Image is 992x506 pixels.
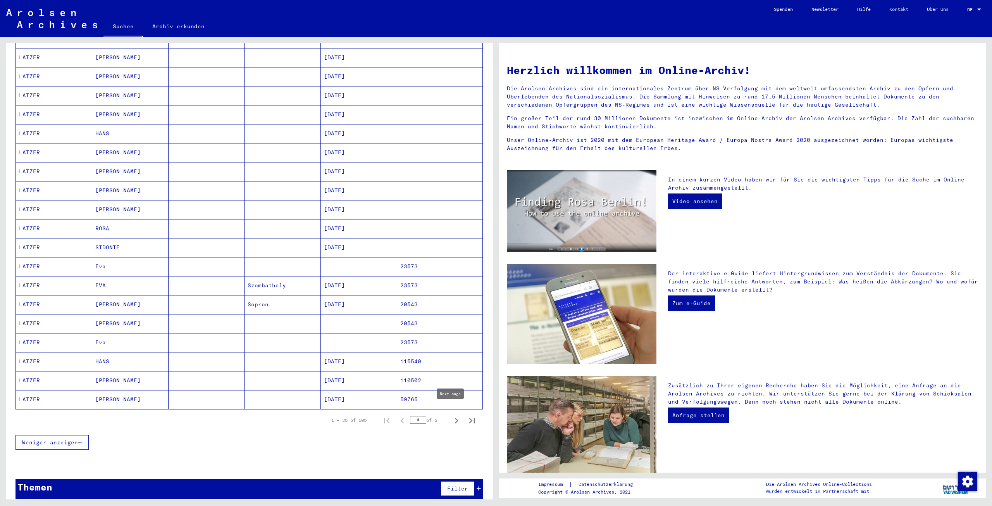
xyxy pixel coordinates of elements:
[668,382,978,406] p: Zusätzlich zu Ihrer eigenen Recherche haben Sie die Möglichkeit, eine Anfrage an die Arolsen Arch...
[507,85,978,109] p: Die Arolsen Archives sind ein internationales Zentrum über NS-Verfolgung mit dem weltweit umfasse...
[16,86,92,105] mat-cell: LATZER
[92,143,169,162] mat-cell: [PERSON_NAME]
[92,162,169,181] mat-cell: [PERSON_NAME]
[16,238,92,257] mat-cell: LATZER
[16,67,92,86] mat-cell: LATZER
[16,124,92,143] mat-cell: LATZER
[22,439,78,446] span: Weniger anzeigen
[967,7,976,12] span: DE
[16,333,92,352] mat-cell: LATZER
[92,48,169,67] mat-cell: [PERSON_NAME]
[447,485,468,492] span: Filter
[397,333,482,352] mat-cell: 23573
[16,295,92,314] mat-cell: LATZER
[397,352,482,371] mat-cell: 115540
[92,333,169,352] mat-cell: Eva
[449,413,464,428] button: Next page
[245,295,321,314] mat-cell: Sopron
[92,219,169,238] mat-cell: ROSA
[16,200,92,219] mat-cell: LATZER
[397,371,482,390] mat-cell: 110502
[397,276,482,295] mat-cell: 23573
[668,269,978,294] p: Der interaktive e-Guide liefert Hintergrundwissen zum Verständnis der Dokumente. Sie finden viele...
[379,413,394,428] button: First page
[92,181,169,200] mat-cell: [PERSON_NAME]
[16,371,92,390] mat-cell: LATZER
[16,143,92,162] mat-cell: LATZER
[766,488,872,495] p: wurden entwickelt in Partnerschaft mit
[92,200,169,219] mat-cell: [PERSON_NAME]
[321,219,397,238] mat-cell: [DATE]
[331,417,367,424] div: 1 – 25 of 105
[92,371,169,390] mat-cell: [PERSON_NAME]
[507,170,656,252] img: video.jpg
[941,478,970,497] img: yv_logo.png
[397,295,482,314] mat-cell: 20543
[15,435,89,450] button: Weniger anzeigen
[538,489,642,496] p: Copyright © Arolsen Archives, 2021
[507,136,978,152] p: Unser Online-Archiv ist 2020 mit dem European Heritage Award / Europa Nostra Award 2020 ausgezeic...
[321,390,397,409] mat-cell: [DATE]
[16,390,92,409] mat-cell: LATZER
[92,67,169,86] mat-cell: [PERSON_NAME]
[397,390,482,409] mat-cell: 59765
[668,176,978,192] p: In einem kurzen Video haben wir für Sie die wichtigsten Tipps für die Suche im Online-Archiv zusa...
[92,276,169,295] mat-cell: EVA
[321,48,397,67] mat-cell: [DATE]
[397,257,482,276] mat-cell: 23573
[321,200,397,219] mat-cell: [DATE]
[538,480,569,489] a: Impressum
[958,472,977,491] img: Zustimmung ändern
[441,481,475,496] button: Filter
[92,352,169,371] mat-cell: HANS
[92,390,169,409] mat-cell: [PERSON_NAME]
[668,295,715,311] a: Zum e-Guide
[507,264,656,364] img: eguide.jpg
[16,276,92,295] mat-cell: LATZER
[16,257,92,276] mat-cell: LATZER
[321,143,397,162] mat-cell: [DATE]
[321,162,397,181] mat-cell: [DATE]
[397,314,482,333] mat-cell: 20543
[16,314,92,333] mat-cell: LATZER
[410,416,449,424] div: of 5
[245,276,321,295] mat-cell: Szombathely
[507,114,978,131] p: Ein großer Teil der rund 30 Millionen Dokumente ist inzwischen im Online-Archiv der Arolsen Archi...
[103,17,143,37] a: Suchen
[507,62,978,78] h1: Herzlich willkommen im Online-Archiv!
[6,9,97,28] img: Arolsen_neg.svg
[766,481,872,488] p: Die Arolsen Archives Online-Collections
[668,193,722,209] a: Video ansehen
[92,105,169,124] mat-cell: [PERSON_NAME]
[321,86,397,105] mat-cell: [DATE]
[321,181,397,200] mat-cell: [DATE]
[321,105,397,124] mat-cell: [DATE]
[92,238,169,257] mat-cell: SIDONIE
[321,124,397,143] mat-cell: [DATE]
[16,48,92,67] mat-cell: LATZER
[16,162,92,181] mat-cell: LATZER
[394,413,410,428] button: Previous page
[17,480,52,494] div: Themen
[538,480,642,489] div: |
[464,413,480,428] button: Last page
[92,86,169,105] mat-cell: [PERSON_NAME]
[16,352,92,371] mat-cell: LATZER
[572,480,642,489] a: Datenschutzerklärung
[668,408,729,423] a: Anfrage stellen
[321,371,397,390] mat-cell: [DATE]
[321,352,397,371] mat-cell: [DATE]
[92,295,169,314] mat-cell: [PERSON_NAME]
[321,276,397,295] mat-cell: [DATE]
[16,181,92,200] mat-cell: LATZER
[16,105,92,124] mat-cell: LATZER
[92,257,169,276] mat-cell: Eva
[143,17,214,36] a: Archiv erkunden
[321,238,397,257] mat-cell: [DATE]
[92,124,169,143] mat-cell: HANS
[92,314,169,333] mat-cell: [PERSON_NAME]
[507,376,656,476] img: inquiries.jpg
[16,219,92,238] mat-cell: LATZER
[321,67,397,86] mat-cell: [DATE]
[321,295,397,314] mat-cell: [DATE]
